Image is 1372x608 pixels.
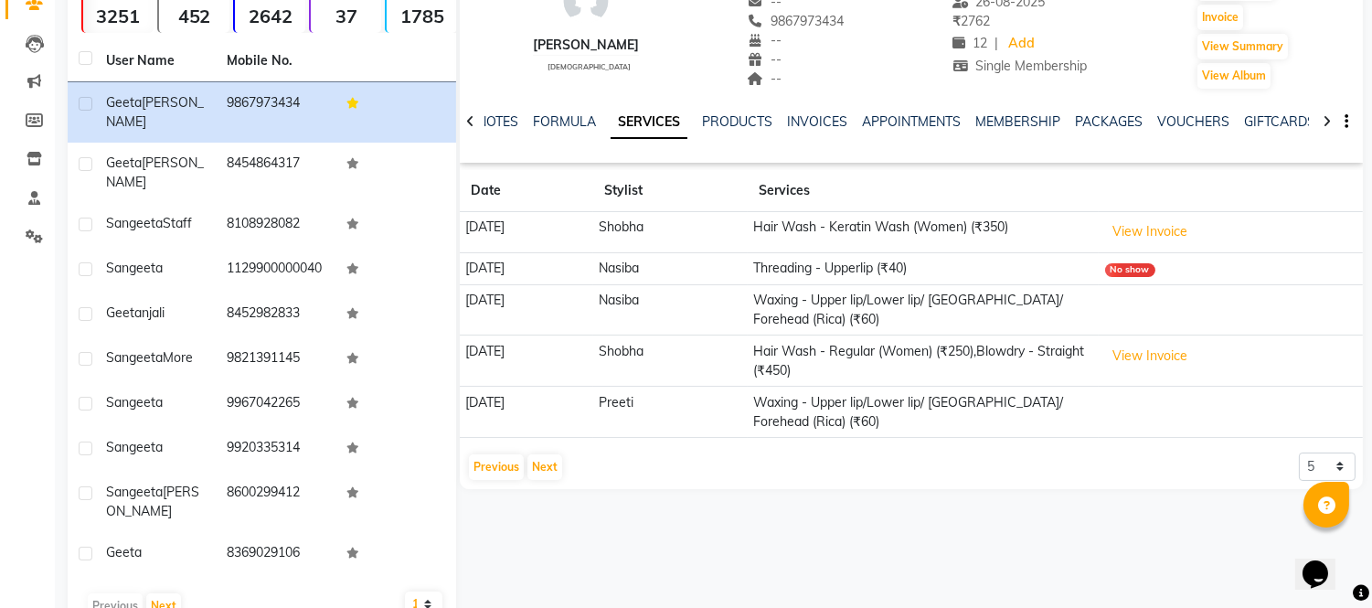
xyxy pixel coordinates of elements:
td: [DATE] [460,284,593,336]
button: View Invoice [1105,218,1197,246]
span: [PERSON_NAME] [106,155,204,190]
span: Sangeeta [106,394,163,411]
span: | [994,34,998,53]
iframe: chat widget [1295,535,1354,590]
span: -- [748,32,782,48]
strong: 452 [159,5,229,27]
td: Shobha [593,336,748,387]
td: [DATE] [460,212,593,253]
td: [DATE] [460,252,593,284]
td: Threading - Upperlip (₹40) [748,252,1099,284]
th: Stylist [593,170,748,212]
div: No show [1105,263,1155,277]
td: 8108928082 [216,203,336,248]
span: Sangeeta [106,260,163,276]
a: MEMBERSHIP [975,113,1060,130]
span: 12 [952,35,987,51]
strong: 2642 [235,5,305,27]
span: Sangeeta [106,439,163,455]
td: 8454864317 [216,143,336,203]
div: [PERSON_NAME] [533,36,639,55]
button: Previous [469,454,524,480]
a: VOUCHERS [1157,113,1229,130]
td: 9867973434 [216,82,336,143]
th: Date [460,170,593,212]
td: Nasiba [593,284,748,336]
td: Waxing - Upper lip/Lower lip/ [GEOGRAPHIC_DATA]/ Forehead (Rica) (₹60) [748,284,1099,336]
td: Waxing - Upper lip/Lower lip/ [GEOGRAPHIC_DATA]/ Forehead (Rica) (₹60) [748,387,1099,438]
td: 8452982833 [216,293,336,337]
a: SERVICES [611,106,687,139]
span: 9867973434 [748,13,845,29]
strong: 1785 [387,5,457,27]
td: Hair Wash - Regular (Women) (₹250),Blowdry - Straight (₹450) [748,336,1099,387]
button: View Invoice [1105,342,1197,370]
strong: 37 [311,5,381,27]
button: View Album [1197,63,1271,89]
span: More [163,349,193,366]
span: Sangeeta [106,215,163,231]
span: [DEMOGRAPHIC_DATA] [548,62,631,71]
a: GIFTCARDS [1244,113,1315,130]
button: Next [527,454,562,480]
td: [DATE] [460,387,593,438]
button: View Summary [1197,34,1288,59]
span: Staff [163,215,192,231]
td: Preeti [593,387,748,438]
span: 2762 [952,13,990,29]
span: Sangeeta [106,349,163,366]
th: Mobile No. [216,40,336,82]
td: Shobha [593,212,748,253]
a: FORMULA [533,113,596,130]
a: PRODUCTS [702,113,772,130]
td: 9821391145 [216,337,336,382]
span: Geeta [106,544,142,560]
span: Single Membership [952,58,1088,74]
a: NOTES [477,113,518,130]
span: Geeta [106,94,142,111]
span: -- [748,51,782,68]
th: User Name [95,40,216,82]
td: Nasiba [593,252,748,284]
span: -- [748,70,782,87]
td: 1129900000040 [216,248,336,293]
td: [DATE] [460,336,593,387]
span: Geeta [106,155,142,171]
strong: 3251 [83,5,154,27]
td: 9920335314 [216,427,336,472]
a: INVOICES [787,113,847,130]
span: Sangeeta [106,484,163,500]
td: 8369029106 [216,532,336,577]
span: Geetanjali [106,304,165,321]
th: Services [748,170,1099,212]
td: Hair Wash - Keratin Wash (Women) (₹350) [748,212,1099,253]
button: Invoice [1197,5,1243,30]
span: ₹ [952,13,961,29]
span: [PERSON_NAME] [106,94,204,130]
a: Add [1005,31,1037,57]
a: PACKAGES [1075,113,1143,130]
td: 9967042265 [216,382,336,427]
a: APPOINTMENTS [862,113,961,130]
td: 8600299412 [216,472,336,532]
